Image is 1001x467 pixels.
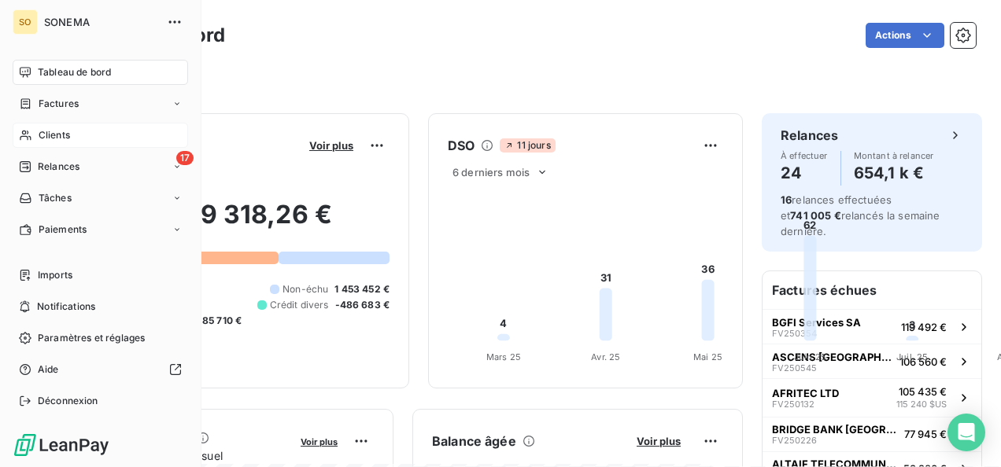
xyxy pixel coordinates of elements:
[38,160,79,174] span: Relances
[772,387,839,399] span: AFRITEC LTD
[772,436,817,445] span: FV250226
[866,23,944,48] button: Actions
[13,357,188,382] a: Aide
[13,186,188,211] a: Tâches
[13,123,188,148] a: Clients
[781,126,838,145] h6: Relances
[37,300,95,314] span: Notifications
[896,351,928,362] tspan: Juil. 25
[13,432,110,458] img: Logo LeanPay
[13,325,188,351] a: Paramètres et réglages
[899,385,947,398] span: 105 435 €
[13,91,188,116] a: Factures
[38,65,111,79] span: Tableau de bord
[176,151,194,165] span: 17
[39,97,79,111] span: Factures
[13,60,188,85] a: Tableau de bord
[772,423,898,436] span: BRIDGE BANK [GEOGRAPHIC_DATA]
[854,160,934,186] h4: 654,1 k €
[486,351,521,362] tspan: Mars 25
[335,298,390,312] span: -486 683 €
[13,9,38,35] div: SO
[637,435,681,447] span: Voir plus
[38,362,59,377] span: Aide
[781,151,828,160] span: À effectuer
[38,331,145,345] span: Paramètres et réglages
[854,151,934,160] span: Montant à relancer
[904,428,947,440] span: 77 945 €
[632,434,685,448] button: Voir plus
[301,436,338,447] span: Voir plus
[198,314,242,328] span: -85 710 €
[763,417,981,451] button: BRIDGE BANK [GEOGRAPHIC_DATA]FV25022677 945 €
[13,217,188,242] a: Paiements
[334,282,390,296] span: 1 453 452 €
[309,139,353,152] span: Voir plus
[38,394,98,408] span: Déconnexion
[947,414,985,451] div: Open Intercom Messenger
[781,160,828,186] h4: 24
[794,351,826,362] tspan: Juin 25
[896,398,947,411] span: 115 240 $US
[296,434,342,448] button: Voir plus
[13,154,188,179] a: 17Relances
[13,263,188,288] a: Imports
[763,378,981,417] button: AFRITEC LTDFV250132105 435 €115 240 $US
[500,138,555,153] span: 11 jours
[432,432,516,450] h6: Balance âgée
[305,138,358,153] button: Voir plus
[591,351,620,362] tspan: Avr. 25
[283,282,328,296] span: Non-échu
[44,16,157,28] span: SONEMA
[270,298,329,312] span: Crédit divers
[39,191,72,205] span: Tâches
[89,199,390,246] h2: 2 769 318,26 €
[772,399,814,409] span: FV250132
[38,268,72,282] span: Imports
[448,136,475,155] h6: DSO
[39,128,70,142] span: Clients
[693,351,722,362] tspan: Mai 25
[39,222,87,237] span: Paiements
[452,166,530,178] span: 6 derniers mois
